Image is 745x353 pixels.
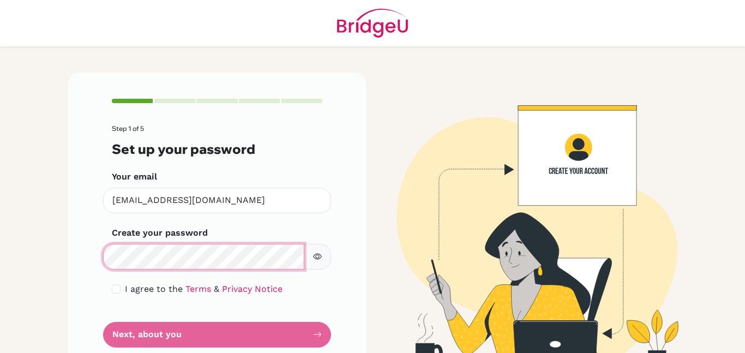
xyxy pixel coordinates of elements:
[185,284,211,294] a: Terms
[112,124,144,133] span: Step 1 of 5
[112,170,157,183] label: Your email
[214,284,219,294] span: &
[112,226,208,240] label: Create your password
[125,284,183,294] span: I agree to the
[112,141,322,157] h3: Set up your password
[103,188,331,213] input: Insert your email*
[222,284,283,294] a: Privacy Notice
